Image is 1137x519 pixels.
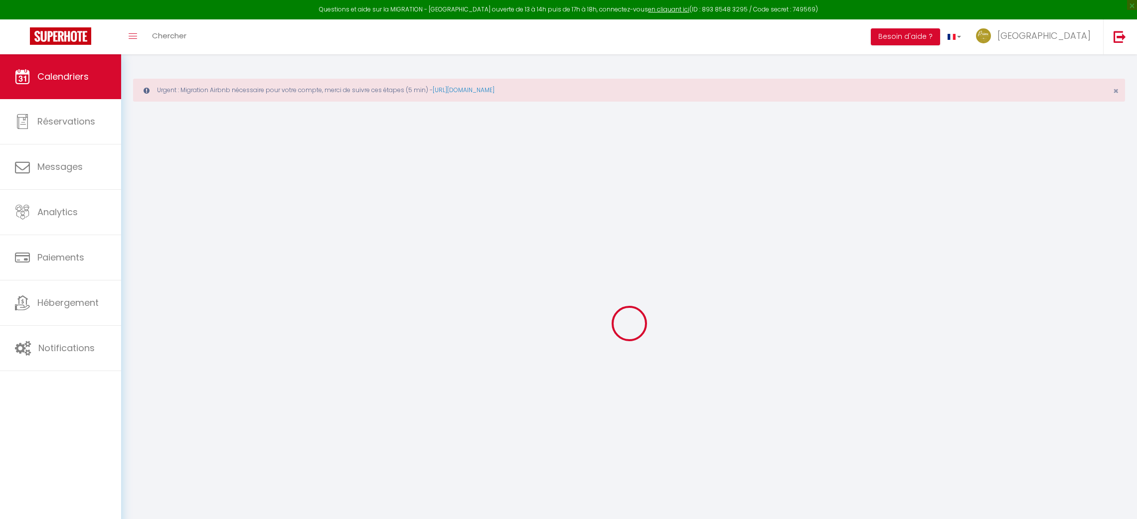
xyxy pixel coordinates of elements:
span: Chercher [152,30,186,41]
span: Hébergement [37,296,99,309]
a: ... [GEOGRAPHIC_DATA] [969,19,1103,54]
span: Notifications [38,342,95,354]
img: Super Booking [30,27,91,45]
span: Analytics [37,206,78,218]
a: en cliquant ici [648,5,689,13]
img: logout [1114,30,1126,43]
span: Calendriers [37,70,89,83]
div: Urgent : Migration Airbnb nécessaire pour votre compte, merci de suivre ces étapes (5 min) - [133,79,1125,102]
iframe: LiveChat chat widget [1095,477,1137,519]
img: ... [976,28,991,43]
button: Close [1113,87,1119,96]
button: Besoin d'aide ? [871,28,940,45]
span: [GEOGRAPHIC_DATA] [997,29,1091,42]
span: × [1113,85,1119,97]
a: Chercher [145,19,194,54]
span: Réservations [37,115,95,128]
span: Paiements [37,251,84,263]
span: Messages [37,160,83,173]
a: [URL][DOMAIN_NAME] [433,86,494,94]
